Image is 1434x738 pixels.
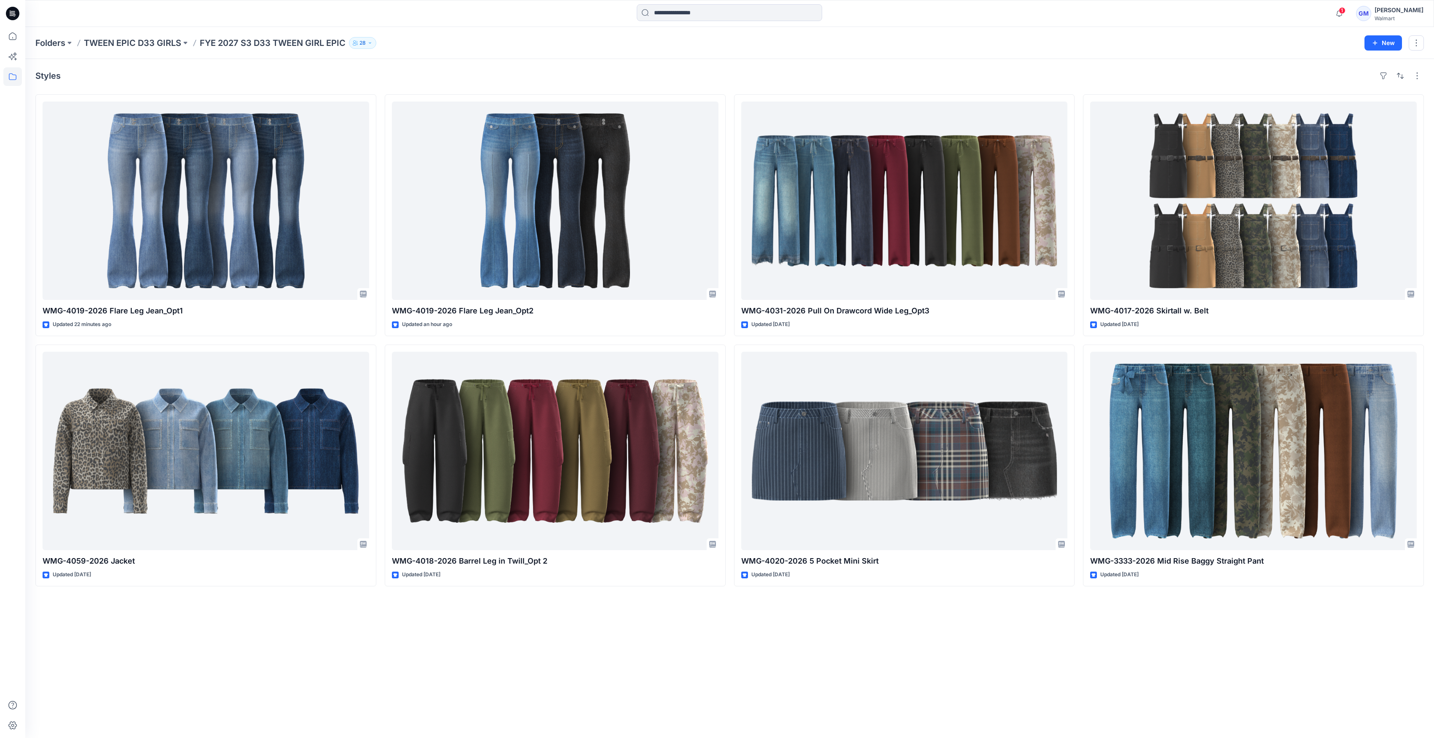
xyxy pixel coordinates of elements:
[43,305,369,317] p: WMG-4019-2026 Flare Leg Jean_Opt1
[1339,7,1346,14] span: 1
[1364,35,1402,51] button: New
[43,555,369,567] p: WMG-4059-2026 Jacket
[53,320,111,329] p: Updated 22 minutes ago
[1090,555,1417,567] p: WMG-3333-2026 Mid Rise Baggy Straight Pant
[1090,305,1417,317] p: WMG-4017-2026 Skirtall w. Belt
[402,320,452,329] p: Updated an hour ago
[1100,570,1139,579] p: Updated [DATE]
[751,320,790,329] p: Updated [DATE]
[741,352,1068,550] a: WMG-4020-2026 5 Pocket Mini Skirt
[35,71,61,81] h4: Styles
[35,37,65,49] a: Folders
[741,305,1068,317] p: WMG-4031-2026 Pull On Drawcord Wide Leg_Opt3
[1090,352,1417,550] a: WMG-3333-2026 Mid Rise Baggy Straight Pant
[349,37,376,49] button: 28
[741,555,1068,567] p: WMG-4020-2026 5 Pocket Mini Skirt
[392,102,718,300] a: WMG-4019-2026 Flare Leg Jean_Opt2
[392,352,718,550] a: WMG-4018-2026 Barrel Leg in Twill_Opt 2
[43,352,369,550] a: WMG-4059-2026 Jacket
[741,102,1068,300] a: WMG-4031-2026 Pull On Drawcord Wide Leg_Opt3
[43,102,369,300] a: WMG-4019-2026 Flare Leg Jean_Opt1
[84,37,181,49] a: TWEEN EPIC D33 GIRLS
[751,570,790,579] p: Updated [DATE]
[1375,5,1423,15] div: [PERSON_NAME]
[1375,15,1423,21] div: Walmart
[200,37,346,49] p: FYE 2027 S3 D33 TWEEN GIRL EPIC
[359,38,366,48] p: 28
[1090,102,1417,300] a: WMG-4017-2026 Skirtall w. Belt
[402,570,440,579] p: Updated [DATE]
[53,570,91,579] p: Updated [DATE]
[392,555,718,567] p: WMG-4018-2026 Barrel Leg in Twill_Opt 2
[1100,320,1139,329] p: Updated [DATE]
[1356,6,1371,21] div: GM
[392,305,718,317] p: WMG-4019-2026 Flare Leg Jean_Opt2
